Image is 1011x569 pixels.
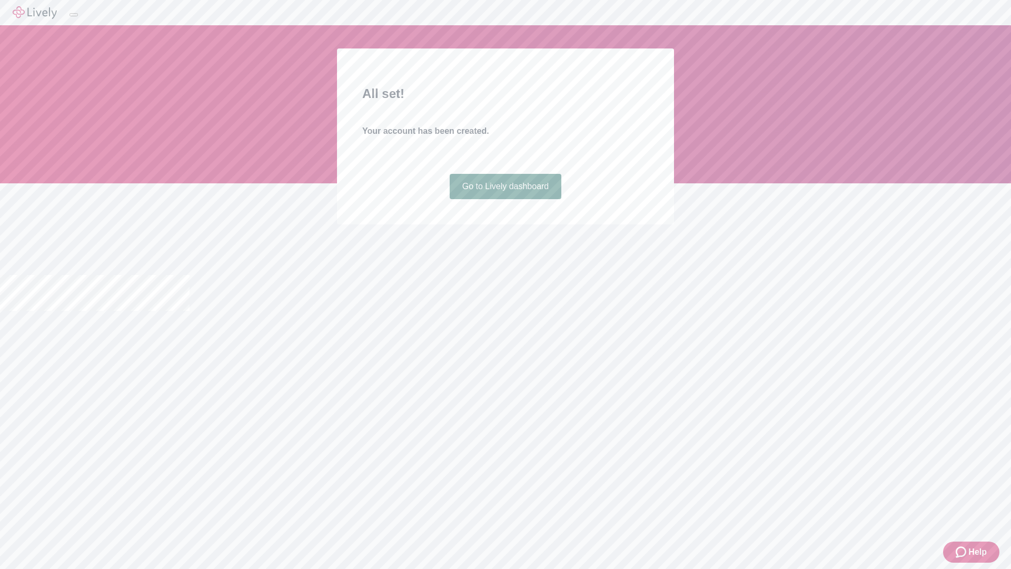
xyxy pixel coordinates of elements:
[70,13,78,16] button: Log out
[943,542,999,563] button: Zendesk support iconHelp
[968,546,987,558] span: Help
[362,84,649,103] h2: All set!
[13,6,57,19] img: Lively
[450,174,562,199] a: Go to Lively dashboard
[956,546,968,558] svg: Zendesk support icon
[362,125,649,138] h4: Your account has been created.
